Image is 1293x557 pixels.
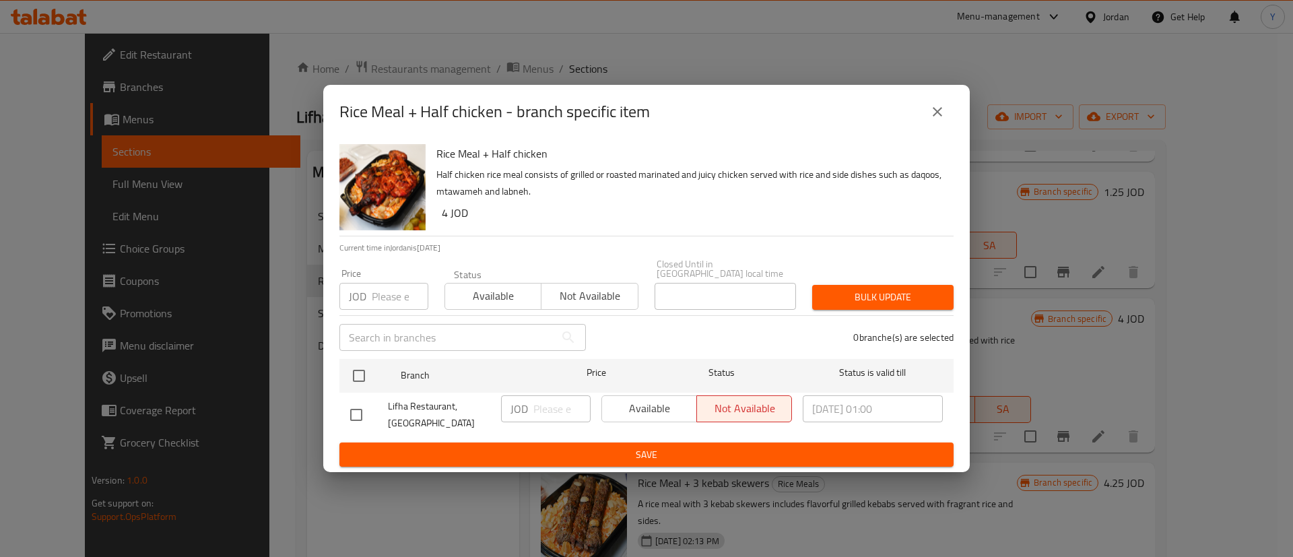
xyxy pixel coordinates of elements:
button: Save [339,443,954,467]
p: JOD [349,288,366,304]
span: Status is valid till [803,364,943,381]
span: Available [451,286,536,306]
h2: Rice Meal + Half chicken - branch specific item [339,101,650,123]
button: Not available [541,283,638,310]
span: Save [350,447,943,463]
h6: Rice Meal + Half chicken [436,144,943,163]
button: Bulk update [812,285,954,310]
span: Status [652,364,792,381]
input: Please enter price [533,395,591,422]
span: Price [552,364,641,381]
button: Available [444,283,541,310]
p: JOD [510,401,528,417]
button: close [921,96,954,128]
input: Search in branches [339,324,555,351]
span: Bulk update [823,289,943,306]
span: Not available [547,286,632,306]
input: Please enter price [372,283,428,310]
p: 0 branche(s) are selected [853,331,954,344]
h6: 4 JOD [442,203,943,222]
p: Current time in Jordan is [DATE] [339,242,954,254]
p: Half chicken rice meal consists of grilled or roasted marinated and juicy chicken served with ric... [436,166,943,200]
span: Branch [401,367,541,384]
img: Rice Meal + Half chicken [339,144,426,230]
span: Lifha Restaurant, [GEOGRAPHIC_DATA] [388,398,490,432]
